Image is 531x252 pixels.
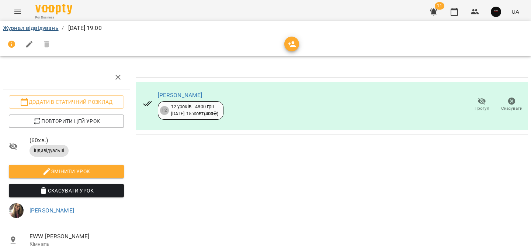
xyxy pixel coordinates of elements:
span: Прогул [475,105,489,112]
li: / [62,24,64,33]
span: Додати в статичний розклад [15,98,118,106]
img: e00ea7b66b7476d4b73e384ccaec9459.jpeg [9,203,24,218]
b: ( 400 ₴ ) [204,111,219,116]
a: [PERSON_NAME] [29,207,74,214]
p: Кімната [29,241,124,248]
span: Змінити урок [15,167,118,176]
span: 11 [435,2,444,10]
button: UA [509,5,522,18]
button: Скасувати Урок [9,184,124,197]
button: Прогул [467,94,497,115]
div: 12 уроків - 4800 грн [DATE] - 15 жовт [171,103,219,117]
button: Скасувати [497,94,527,115]
a: Журнал відвідувань [3,24,59,31]
span: Повторити цей урок [15,117,118,126]
button: Menu [9,3,27,21]
button: Додати в статичний розклад [9,95,124,109]
span: індивідуальні [29,147,69,154]
button: Повторити цей урок [9,115,124,128]
img: 5eed76f7bd5af536b626cea829a37ad3.jpg [491,7,501,17]
p: [DATE] 19:00 [67,24,102,33]
nav: breadcrumb [3,24,528,33]
div: 12 [160,106,169,115]
span: ( 60 хв. ) [29,136,124,145]
button: Змінити урок [9,165,124,178]
span: Скасувати [501,105,523,112]
span: EWW [PERSON_NAME] [29,232,124,241]
span: UA [511,8,519,16]
span: For Business [35,15,72,20]
span: Скасувати Урок [15,186,118,195]
img: Voopty Logo [35,4,72,14]
a: [PERSON_NAME] [158,92,202,99]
